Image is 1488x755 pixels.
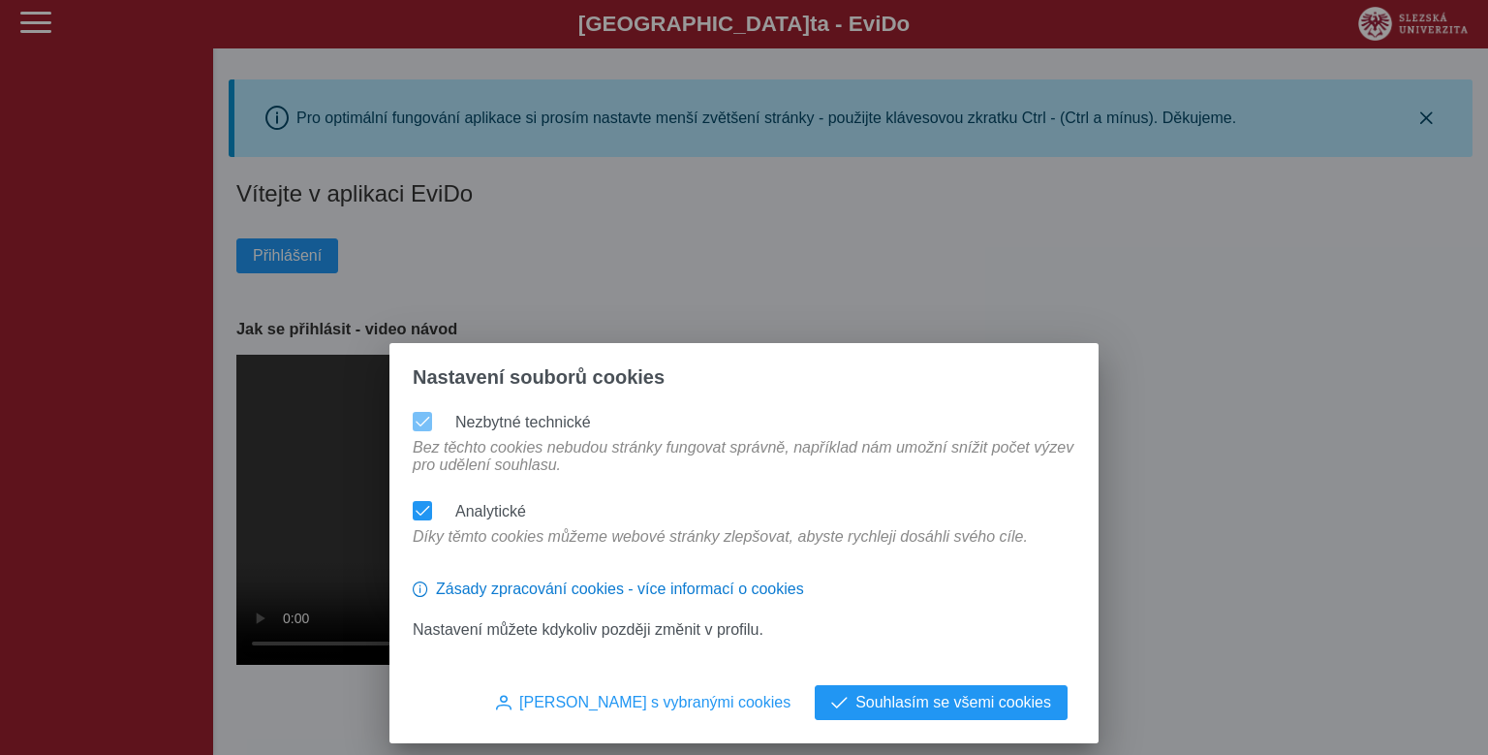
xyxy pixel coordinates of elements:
[455,414,591,430] label: Nezbytné technické
[413,621,1075,639] p: Nastavení můžete kdykoliv později změnit v profilu.
[413,573,804,606] button: Zásady zpracování cookies - více informací o cookies
[480,685,807,720] button: [PERSON_NAME] s vybranými cookies
[455,503,526,519] label: Analytické
[436,581,804,598] span: Zásady zpracování cookies - více informací o cookies
[413,366,665,389] span: Nastavení souborů cookies
[405,439,1083,493] div: Bez těchto cookies nebudou stránky fungovat správně, například nám umožní snížit počet výzev pro ...
[405,528,1036,565] div: Díky těmto cookies můžeme webové stránky zlepšovat, abyste rychleji dosáhli svého cíle.
[519,694,790,711] span: [PERSON_NAME] s vybranými cookies
[815,685,1068,720] button: Souhlasím se všemi cookies
[413,588,804,605] a: Zásady zpracování cookies - více informací o cookies
[855,694,1051,711] span: Souhlasím se všemi cookies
